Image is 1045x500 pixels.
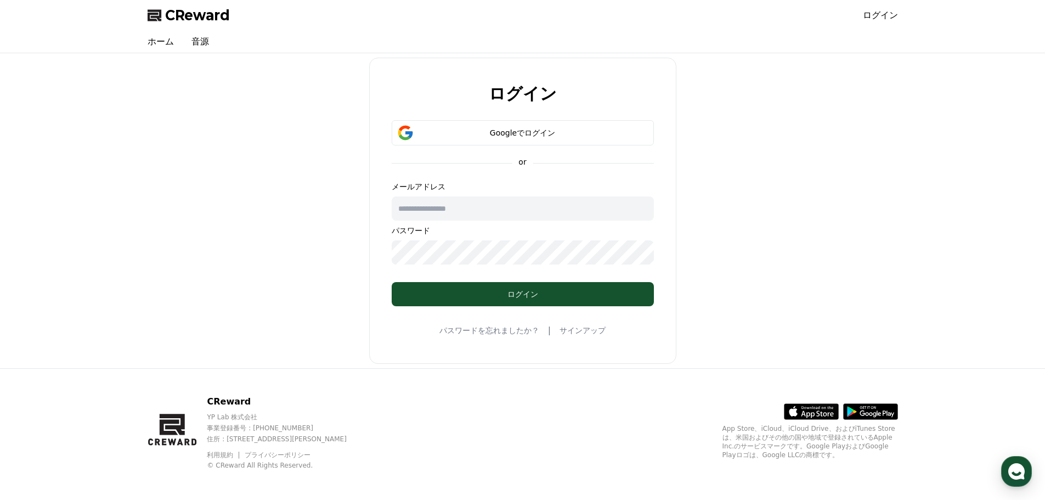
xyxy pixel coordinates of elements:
[207,424,365,432] p: 事業登録番号 : [PHONE_NUMBER]
[392,120,654,145] button: Googleでログイン
[207,451,241,459] a: 利用規約
[863,9,898,22] a: ログイン
[207,461,365,470] p: © CReward All Rights Reserved.
[392,282,654,306] button: ログイン
[207,395,365,408] p: CReward
[489,85,557,103] h2: ログイン
[408,127,638,138] div: Googleでログイン
[439,325,539,336] a: パスワードを忘れましたか？
[392,181,654,192] p: メールアドレス
[207,435,365,443] p: 住所 : [STREET_ADDRESS][PERSON_NAME]
[139,31,183,53] a: ホーム
[414,289,632,300] div: ログイン
[560,325,606,336] a: サインアップ
[722,424,898,459] p: App Store、iCloud、iCloud Drive、およびiTunes Storeは、米国およびその他の国や地域で登録されているApple Inc.のサービスマークです。Google P...
[207,413,365,422] p: YP Lab 株式会社
[548,324,551,337] span: |
[245,451,310,459] a: プライバシーポリシー
[512,156,533,167] p: or
[165,7,230,24] span: CReward
[392,225,654,236] p: パスワード
[183,31,218,53] a: 音源
[148,7,230,24] a: CReward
